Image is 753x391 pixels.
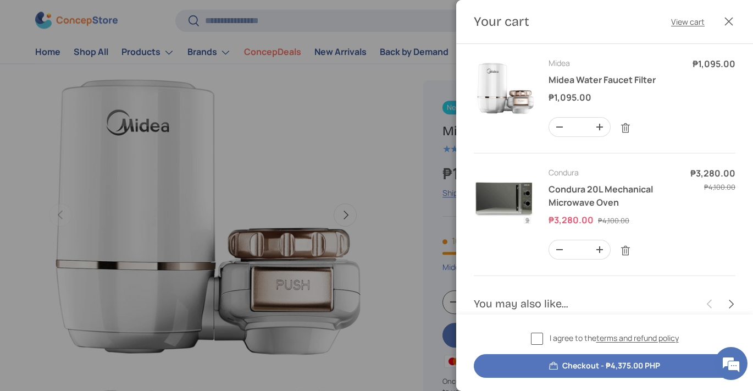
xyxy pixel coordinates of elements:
span: I agree to the [550,332,679,344]
a: Remove [615,118,636,139]
a: View cart [671,16,705,27]
s: ₱4,100.00 [704,182,735,192]
strong: ₱1,095.00 [693,58,735,70]
input: Quantity [570,118,589,136]
h2: Your cart [474,13,529,30]
span: We're online! [64,122,152,233]
input: Quantity [570,240,589,259]
dd: ₱3,280.00 [690,167,735,180]
strong: ₱1,095.00 [549,91,594,103]
div: Midea [549,57,668,69]
s: ₱4,100.00 [598,216,629,225]
div: Chat with us now [57,62,185,76]
div: Minimize live chat window [180,5,207,32]
a: Condura 20L Mechanical Microwave Oven [549,183,653,208]
h2: You may also like... [474,296,699,312]
div: Condura [549,167,677,178]
a: Remove [615,240,636,261]
dd: ₱3,280.00 [549,214,596,226]
button: Checkout - ₱4,375.00 PHP [474,354,735,378]
textarea: Type your message and hit 'Enter' [5,268,209,306]
a: terms and refund policy [596,333,679,343]
a: Midea Water Faucet Filter [549,74,656,86]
